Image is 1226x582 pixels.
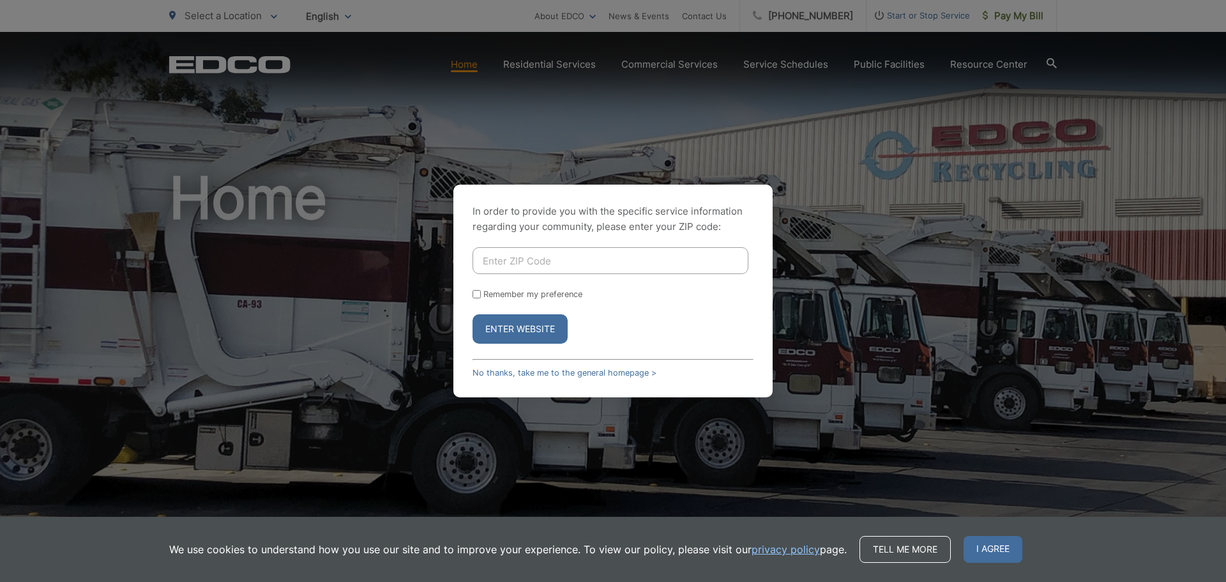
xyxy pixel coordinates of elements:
[483,289,582,299] label: Remember my preference
[169,542,847,557] p: We use cookies to understand how you use our site and to improve your experience. To view our pol...
[752,542,820,557] a: privacy policy
[473,314,568,344] button: Enter Website
[473,204,753,234] p: In order to provide you with the specific service information regarding your community, please en...
[473,368,656,378] a: No thanks, take me to the general homepage >
[859,536,951,563] a: Tell me more
[964,536,1022,563] span: I agree
[473,247,748,274] input: Enter ZIP Code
